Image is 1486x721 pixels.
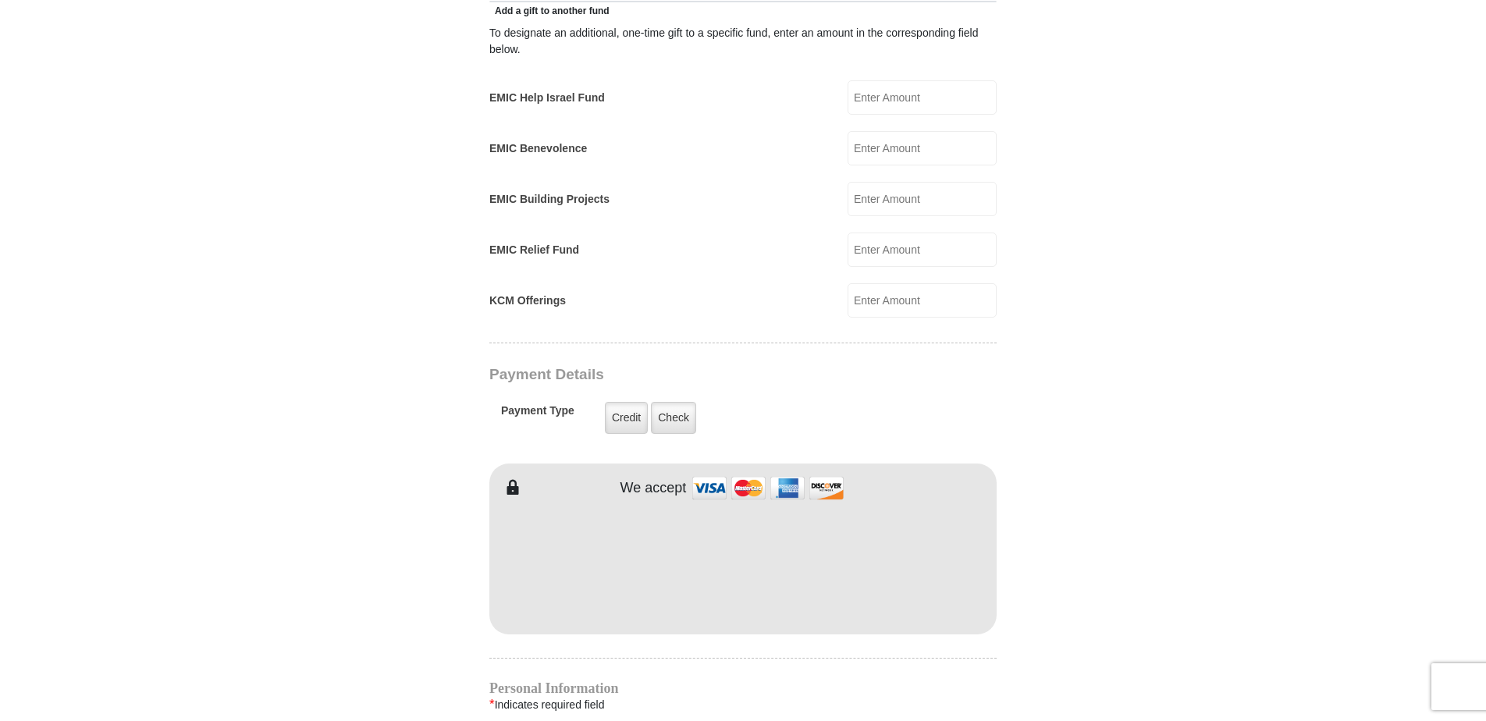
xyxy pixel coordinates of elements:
label: EMIC Building Projects [489,191,610,208]
label: KCM Offerings [489,293,566,309]
h5: Payment Type [501,404,574,425]
img: credit cards accepted [690,471,846,505]
input: Enter Amount [848,233,997,267]
h4: Personal Information [489,682,997,694]
input: Enter Amount [848,80,997,115]
label: EMIC Benevolence [489,140,587,157]
div: To designate an additional, one-time gift to a specific fund, enter an amount in the correspondin... [489,25,997,58]
span: Add a gift to another fund [489,5,610,16]
input: Enter Amount [848,283,997,318]
div: Indicates required field [489,694,997,715]
h4: We accept [620,480,687,497]
label: EMIC Relief Fund [489,242,579,258]
h3: Payment Details [489,366,887,384]
label: Check [651,402,696,434]
input: Enter Amount [848,131,997,165]
label: Credit [605,402,648,434]
label: EMIC Help Israel Fund [489,90,605,106]
input: Enter Amount [848,182,997,216]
